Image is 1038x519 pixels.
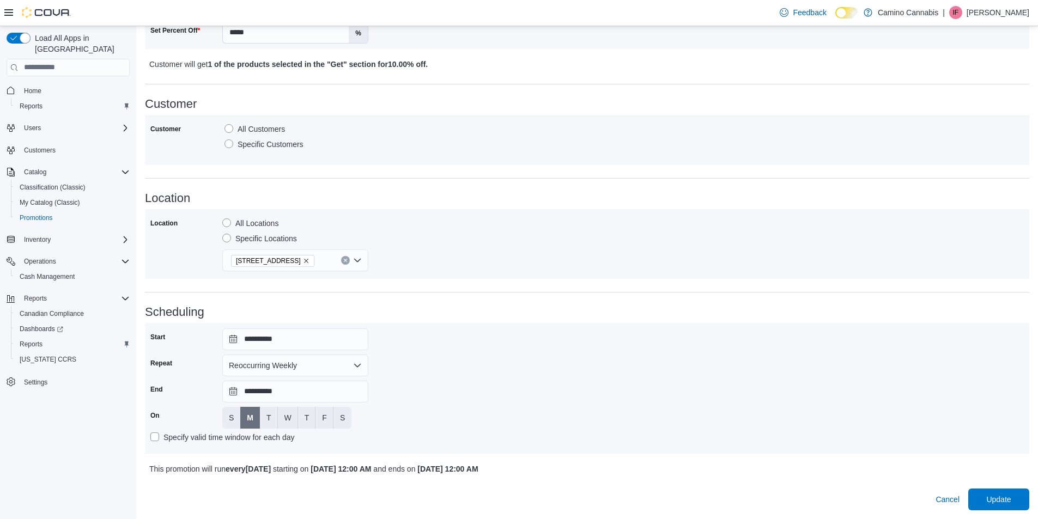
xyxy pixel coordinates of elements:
span: [US_STATE] CCRS [20,355,76,364]
label: All Locations [222,217,278,230]
span: Inventory [24,235,51,244]
h3: Customer [145,97,1029,111]
button: [US_STATE] CCRS [11,352,134,367]
p: This promotion will run starting on and ends on [149,462,806,475]
h3: Scheduling [145,306,1029,319]
b: every [DATE] [226,465,271,473]
button: S [333,407,351,429]
button: S [222,407,240,429]
span: Settings [24,378,47,387]
label: Repeat [150,359,172,368]
span: Promotions [15,211,130,224]
span: Reports [15,100,130,113]
span: W [284,412,292,423]
span: Settings [20,375,130,388]
a: Cash Management [15,270,79,283]
button: Remove 7291 Fraser St. from selection in this group [303,258,309,264]
button: Inventory [20,233,55,246]
span: Promotions [20,213,53,222]
label: End [150,385,163,394]
p: Customer will get [149,58,806,71]
span: S [340,412,345,423]
h3: Location [145,192,1029,205]
span: Cash Management [15,270,130,283]
button: Settings [2,374,134,389]
span: Canadian Compliance [15,307,130,320]
button: Customers [2,142,134,158]
span: [STREET_ADDRESS] [236,255,301,266]
span: Reports [15,338,130,351]
label: On [150,411,160,420]
a: Dashboards [15,322,68,335]
span: Inventory [20,233,130,246]
button: Users [20,121,45,135]
span: Cancel [936,494,960,505]
button: Reports [2,291,134,306]
p: [PERSON_NAME] [967,6,1029,19]
a: Reports [15,100,47,113]
a: [US_STATE] CCRS [15,353,81,366]
span: T [266,412,271,423]
button: Catalog [20,166,51,179]
button: Catalog [2,164,134,180]
a: Customers [20,144,60,157]
p: | [943,6,945,19]
button: Promotions [11,210,134,225]
button: Classification (Classic) [11,180,134,195]
span: Reports [24,294,47,303]
label: Specific Locations [222,232,297,245]
label: Location [150,219,178,228]
button: F [315,407,333,429]
a: My Catalog (Classic) [15,196,84,209]
span: Load All Apps in [GEOGRAPHIC_DATA] [31,33,130,54]
a: Settings [20,376,52,389]
button: T [260,407,278,429]
label: Start [150,333,165,341]
button: Update [968,489,1029,510]
button: Cash Management [11,269,134,284]
span: Customers [20,143,130,157]
label: % [349,22,368,43]
span: Home [20,84,130,97]
span: F [322,412,327,423]
button: W [278,407,298,429]
input: Press the down key to open a popover containing a calendar. [222,381,368,402]
button: Users [2,120,134,136]
span: T [305,412,309,423]
span: Customers [24,146,56,155]
button: T [298,407,316,429]
a: Promotions [15,211,57,224]
a: Feedback [775,2,830,23]
span: S [229,412,234,423]
span: Dashboards [20,325,63,333]
button: My Catalog (Classic) [11,195,134,210]
span: My Catalog (Classic) [20,198,80,207]
label: Specify valid time window for each day [150,431,294,444]
span: Canadian Compliance [20,309,84,318]
span: Home [24,87,41,95]
span: My Catalog (Classic) [15,196,130,209]
b: [DATE] 12:00 AM [311,465,371,473]
label: Specific Customers [224,138,303,151]
button: Reports [11,99,134,114]
button: Reoccurring Weekly [222,355,368,376]
a: Dashboards [11,321,134,337]
a: Canadian Compliance [15,307,88,320]
button: Home [2,83,134,99]
button: Reports [20,292,51,305]
a: Classification (Classic) [15,181,90,194]
b: [DATE] 12:00 AM [417,465,478,473]
span: Classification (Classic) [15,181,130,194]
span: Users [24,124,41,132]
span: Catalog [24,168,46,176]
label: Set Percent Off [150,26,200,35]
span: Reports [20,340,43,349]
nav: Complex example [7,78,130,418]
p: Camino Cannabis [878,6,938,19]
button: Operations [2,254,134,269]
span: Feedback [793,7,826,18]
span: Dashboards [15,322,130,335]
span: Cash Management [20,272,75,281]
label: All Customers [224,123,285,136]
